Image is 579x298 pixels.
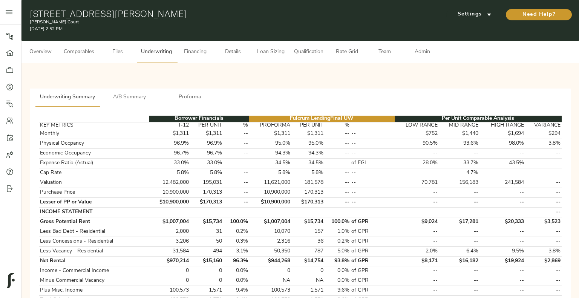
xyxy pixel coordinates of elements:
[454,10,495,19] span: Settings
[64,47,94,57] span: Comparables
[294,47,323,57] span: Qualification
[190,197,223,207] td: $170,313
[325,276,351,286] td: 0.0%
[149,116,249,122] th: Borrower Financials
[149,129,190,139] td: $1,311
[439,256,479,266] td: $16,182
[325,246,351,256] td: 5.0%
[439,178,479,188] td: 156,183
[104,93,155,102] span: A/B Summary
[479,227,525,237] td: --
[30,26,390,32] p: [DATE] 2:52 PM
[291,148,324,158] td: 94.3%
[149,217,190,227] td: $1,007,004
[291,246,324,256] td: 787
[39,197,149,207] td: Lesser of PP or Value
[395,276,439,286] td: --
[395,256,439,266] td: $8,171
[395,227,439,237] td: --
[291,188,324,197] td: 170,313
[325,158,351,168] td: --
[7,273,15,288] img: logo
[223,188,249,197] td: --
[479,188,525,197] td: --
[149,178,190,188] td: 12,482,000
[249,129,291,139] td: $1,311
[39,158,149,168] td: Expense Ratio (Actual)
[39,286,149,295] td: Plus Misc. Income
[190,168,223,178] td: 5.8%
[149,266,190,276] td: 0
[149,188,190,197] td: 10,900,000
[39,139,149,148] td: Physical Occpancy
[439,129,479,139] td: $1,440
[249,256,291,266] td: $944,268
[325,227,351,237] td: 1.0%
[332,47,361,57] span: Rate Grid
[395,129,439,139] td: $752
[439,237,479,246] td: --
[223,168,249,178] td: --
[395,286,439,295] td: --
[249,148,291,158] td: 94.3%
[439,266,479,276] td: --
[249,139,291,148] td: 95.0%
[439,148,479,158] td: --
[291,178,324,188] td: 181,578
[249,116,395,122] th: Fulcrum Lending Final UW
[149,168,190,178] td: 5.8%
[190,246,223,256] td: 494
[190,178,223,188] td: 195,031
[325,129,351,139] td: --
[190,217,223,227] td: $15,734
[190,188,223,197] td: 170,313
[256,47,285,57] span: Loan Sizing
[351,217,395,227] td: of GPR
[439,168,479,178] td: 4.7%
[223,148,249,158] td: --
[395,237,439,246] td: --
[223,158,249,168] td: --
[395,246,439,256] td: 2.0%
[249,227,291,237] td: 10,070
[408,47,437,57] span: Admin
[513,10,564,20] span: Need Help?
[103,47,132,57] span: Files
[439,227,479,237] td: --
[190,276,223,286] td: 0
[39,207,149,217] td: INCOME STATEMENT
[325,197,351,207] td: --
[439,286,479,295] td: --
[223,139,249,148] td: --
[479,122,525,129] th: HIGH RANGE
[26,47,55,57] span: Overview
[525,178,562,188] td: --
[395,178,439,188] td: 70,781
[479,246,525,256] td: 9.5%
[249,178,291,188] td: 11,621,000
[439,122,479,129] th: MID RANGE
[291,266,324,276] td: 0
[395,158,439,168] td: 28.0%
[525,139,562,148] td: 3.8%
[190,139,223,148] td: 96.9%
[506,9,572,20] button: Need Help?
[525,148,562,158] td: --
[395,122,439,129] th: LOW RANGE
[190,148,223,158] td: 96.7%
[39,276,149,286] td: Minus Commercial Vacancy
[249,188,291,197] td: 10,900,000
[525,217,562,227] td: $3,523
[39,266,149,276] td: Income - Commercial Income
[351,266,395,276] td: of GPR
[291,197,324,207] td: $170,313
[149,286,190,295] td: 100,573
[291,122,324,129] th: PER UNIT
[223,237,249,246] td: 0.3%
[479,158,525,168] td: 43.5%
[479,217,525,227] td: $20,333
[525,246,562,256] td: 3.8%
[439,217,479,227] td: $17,281
[223,246,249,256] td: 3.1%
[149,139,190,148] td: 96.9%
